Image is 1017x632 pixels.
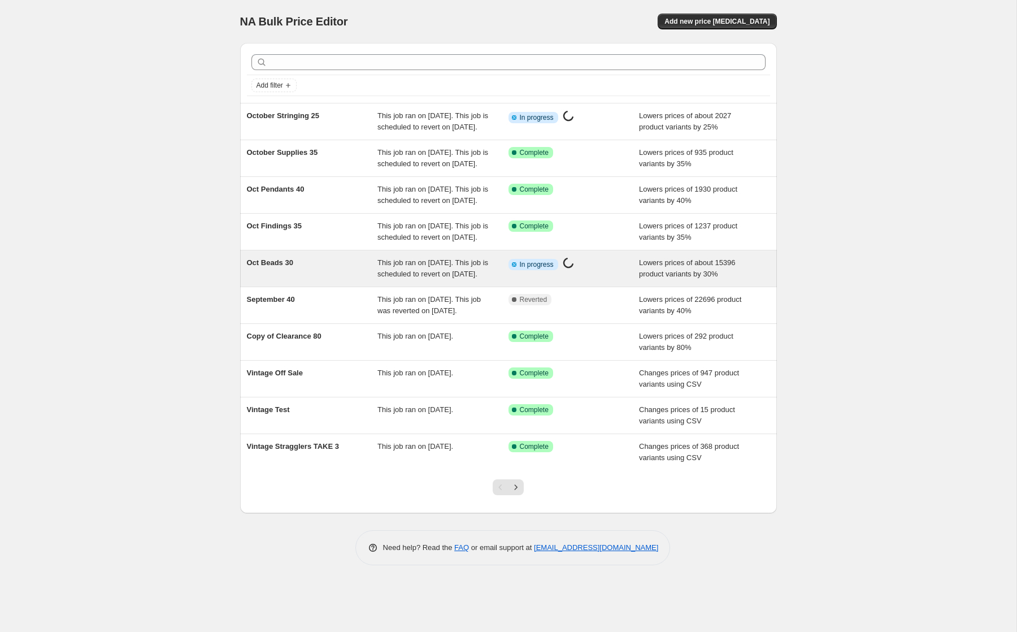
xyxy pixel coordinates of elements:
[377,332,453,340] span: This job ran on [DATE].
[377,148,488,168] span: This job ran on [DATE]. This job is scheduled to revert on [DATE].
[520,148,549,157] span: Complete
[639,148,733,168] span: Lowers prices of 935 product variants by 35%
[247,222,302,230] span: Oct Findings 35
[257,81,283,90] span: Add filter
[247,369,303,377] span: Vintage Off Sale
[639,295,741,315] span: Lowers prices of 22696 product variants by 40%
[639,405,735,425] span: Changes prices of 15 product variants using CSV
[377,405,453,414] span: This job ran on [DATE].
[508,479,524,495] button: Next
[240,15,348,28] span: NA Bulk Price Editor
[247,258,293,267] span: Oct Beads 30
[377,295,481,315] span: This job ran on [DATE]. This job was reverted on [DATE].
[520,185,549,194] span: Complete
[454,543,469,552] a: FAQ
[658,14,776,29] button: Add new price [MEDICAL_DATA]
[639,222,737,241] span: Lowers prices of 1237 product variants by 35%
[247,332,321,340] span: Copy of Clearance 80
[639,185,737,205] span: Lowers prices of 1930 product variants by 40%
[520,260,554,269] span: In progress
[520,222,549,231] span: Complete
[247,148,318,157] span: October Supplies 35
[377,258,488,278] span: This job ran on [DATE]. This job is scheduled to revert on [DATE].
[520,332,549,341] span: Complete
[493,479,524,495] nav: Pagination
[377,369,453,377] span: This job ran on [DATE].
[639,332,733,352] span: Lowers prices of 292 product variants by 80%
[664,17,770,26] span: Add new price [MEDICAL_DATA]
[383,543,455,552] span: Need help? Read the
[377,185,488,205] span: This job ran on [DATE]. This job is scheduled to revert on [DATE].
[520,442,549,451] span: Complete
[377,222,488,241] span: This job ran on [DATE]. This job is scheduled to revert on [DATE].
[247,405,290,414] span: Vintage Test
[247,442,340,451] span: Vintage Stragglers TAKE 3
[251,79,297,92] button: Add filter
[377,111,488,131] span: This job ran on [DATE]. This job is scheduled to revert on [DATE].
[247,185,305,193] span: Oct Pendants 40
[534,543,658,552] a: [EMAIL_ADDRESS][DOMAIN_NAME]
[520,405,549,414] span: Complete
[377,442,453,451] span: This job ran on [DATE].
[520,369,549,378] span: Complete
[520,295,547,304] span: Reverted
[469,543,534,552] span: or email support at
[247,111,320,120] span: October Stringing 25
[639,442,739,462] span: Changes prices of 368 product variants using CSV
[520,113,554,122] span: In progress
[247,295,295,304] span: September 40
[639,258,736,278] span: Lowers prices of about 15396 product variants by 30%
[639,111,731,131] span: Lowers prices of about 2027 product variants by 25%
[639,369,739,388] span: Changes prices of 947 product variants using CSV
